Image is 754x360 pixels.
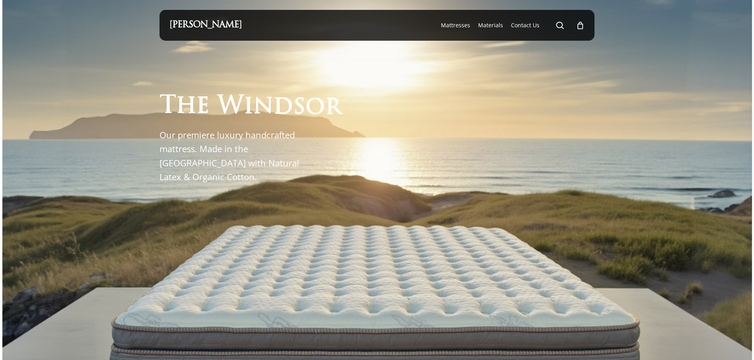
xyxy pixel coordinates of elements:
nav: Main Menu [437,10,585,41]
span: r [325,96,342,120]
span: T [160,94,176,119]
p: Our premiere luxury handcrafted mattress. Made in the [GEOGRAPHIC_DATA] with Natural Latex & Orga... [160,128,308,184]
span: s [293,95,306,119]
span: d [273,95,293,119]
a: Materials [478,21,503,29]
a: Contact Us [511,21,539,29]
span: n [253,95,273,119]
span: o [306,96,325,120]
span: i [244,95,253,119]
span: e [196,95,209,119]
span: W [217,95,244,119]
a: [PERSON_NAME] [169,21,242,30]
h1: The Windsor [160,94,342,119]
span: h [176,94,196,119]
a: Mattresses [441,21,470,29]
